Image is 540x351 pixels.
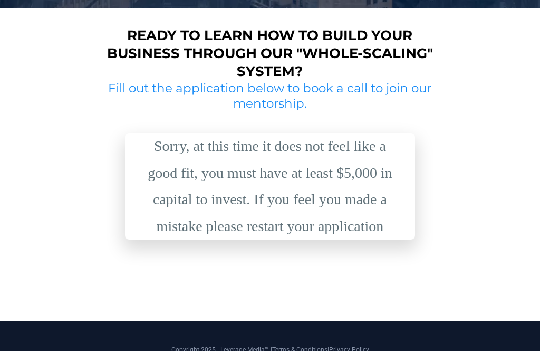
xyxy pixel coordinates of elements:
h2: Fill out the application below to book a call to join our mentorship. [92,81,448,112]
div: Sorry, at this time it does not feel like a good fit, you must have at least $5,000 in capital to... [138,133,402,240]
strong: Ready to learn how to build your business through our "whole-scaling" system? [107,27,433,80]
